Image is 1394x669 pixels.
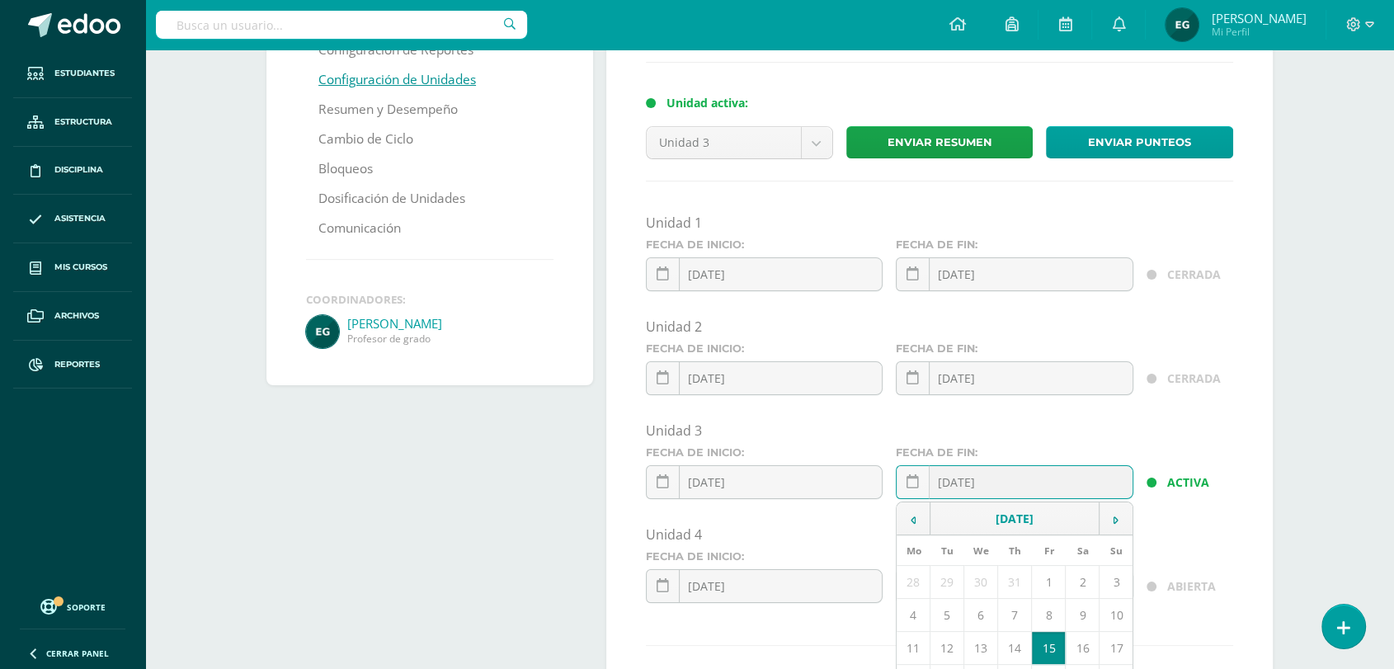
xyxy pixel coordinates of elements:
[1032,535,1066,566] th: Fr
[1046,126,1233,158] a: Enviar punteos
[897,362,1132,394] input: ¿En qué fecha termina la unidad?
[347,315,553,332] a: [PERSON_NAME]
[1167,257,1233,291] div: CERRADA
[659,127,789,158] span: Unidad 3
[896,238,1133,251] label: Fecha de fin:
[930,566,964,599] td: 29
[897,632,930,665] td: 11
[13,341,132,389] a: Reportes
[318,214,401,243] a: Comunicación
[54,115,112,129] span: Estructura
[647,127,832,158] a: Unidad 3
[897,466,1132,498] input: ¿En qué fecha termina la unidad?
[964,599,998,632] td: 6
[647,570,882,602] input: ¿En qué fecha inicia la unidad?
[897,258,1132,290] input: ¿En qué fecha termina la unidad?
[13,147,132,196] a: Disciplina
[1211,10,1306,26] span: [PERSON_NAME]
[647,466,882,498] input: ¿En qué fecha inicia la unidad?
[54,309,99,323] span: Archivos
[318,95,458,125] a: Resumen y Desempeño
[897,566,930,599] td: 28
[647,362,882,394] input: ¿En qué fecha inicia la unidad?
[1066,535,1100,566] th: Sa
[318,125,413,154] a: Cambio de Ciclo
[1066,566,1100,599] td: 2
[1167,569,1233,603] div: ABIERTA
[1032,632,1066,665] td: 15
[964,566,998,599] td: 30
[646,238,883,251] label: Fecha de inicio:
[1066,632,1100,665] td: 16
[1167,465,1233,499] div: ACTIVA
[318,35,473,65] a: Configuración de Reportes
[998,566,1032,599] td: 31
[998,599,1032,632] td: 7
[1100,632,1133,665] td: 17
[646,550,883,563] label: Fecha de inicio:
[897,599,930,632] td: 4
[1100,599,1133,632] td: 10
[646,214,1233,232] div: Unidad 1
[930,599,964,632] td: 5
[1100,566,1133,599] td: 3
[1211,25,1306,39] span: Mi Perfil
[13,292,132,341] a: Archivos
[306,292,553,307] div: Coordinadores:
[1167,361,1233,395] div: CERRADA
[54,261,107,274] span: Mis cursos
[930,535,964,566] th: Tu
[13,243,132,292] a: Mis cursos
[896,446,1133,459] label: Fecha de fin:
[318,184,465,214] a: Dosificación de Unidades
[930,632,964,665] td: 12
[1032,599,1066,632] td: 8
[54,67,115,80] span: Estudiantes
[666,95,1233,111] div: Unidad activa:
[998,632,1032,665] td: 14
[318,154,373,184] a: Bloqueos
[930,502,1099,535] td: [DATE]
[1100,535,1133,566] th: Su
[1032,566,1066,599] td: 1
[318,65,476,95] a: Configuración de Unidades
[46,648,109,659] span: Cerrar panel
[846,126,1034,158] a: Enviar resumen
[998,535,1032,566] th: Th
[347,332,553,346] span: Profesor de grado
[897,535,930,566] th: Mo
[13,49,132,98] a: Estudiantes
[54,212,106,225] span: Asistencia
[646,446,883,459] label: Fecha de inicio:
[156,11,527,39] input: Busca un usuario...
[896,342,1133,355] label: Fecha de fin:
[646,525,1233,544] div: Unidad 4
[54,163,103,177] span: Disciplina
[1066,599,1100,632] td: 9
[964,535,998,566] th: We
[646,422,1233,440] div: Unidad 3
[964,632,998,665] td: 13
[67,601,106,613] span: Soporte
[13,98,132,147] a: Estructura
[306,315,339,348] img: 4615313cb8110bcdf70a3d7bb033b77e.png
[1166,8,1199,41] img: 4615313cb8110bcdf70a3d7bb033b77e.png
[13,195,132,243] a: Asistencia
[646,318,1233,336] div: Unidad 2
[54,358,100,371] span: Reportes
[20,595,125,617] a: Soporte
[647,258,882,290] input: ¿En qué fecha inicia la unidad?
[646,342,883,355] label: Fecha de inicio:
